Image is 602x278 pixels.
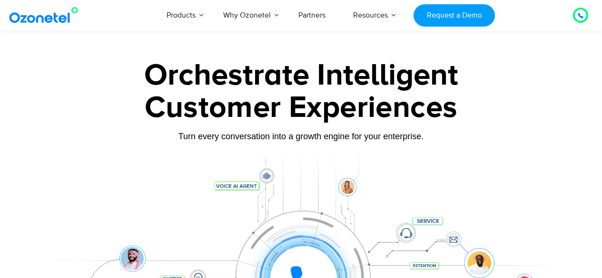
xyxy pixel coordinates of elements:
[414,4,495,27] a: Request a Demo
[37,85,565,131] div: Customer Experiences
[37,131,565,142] div: Turn every conversation into a growth engine for your enterprise.
[37,60,565,91] div: Orchestrate Intelligent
